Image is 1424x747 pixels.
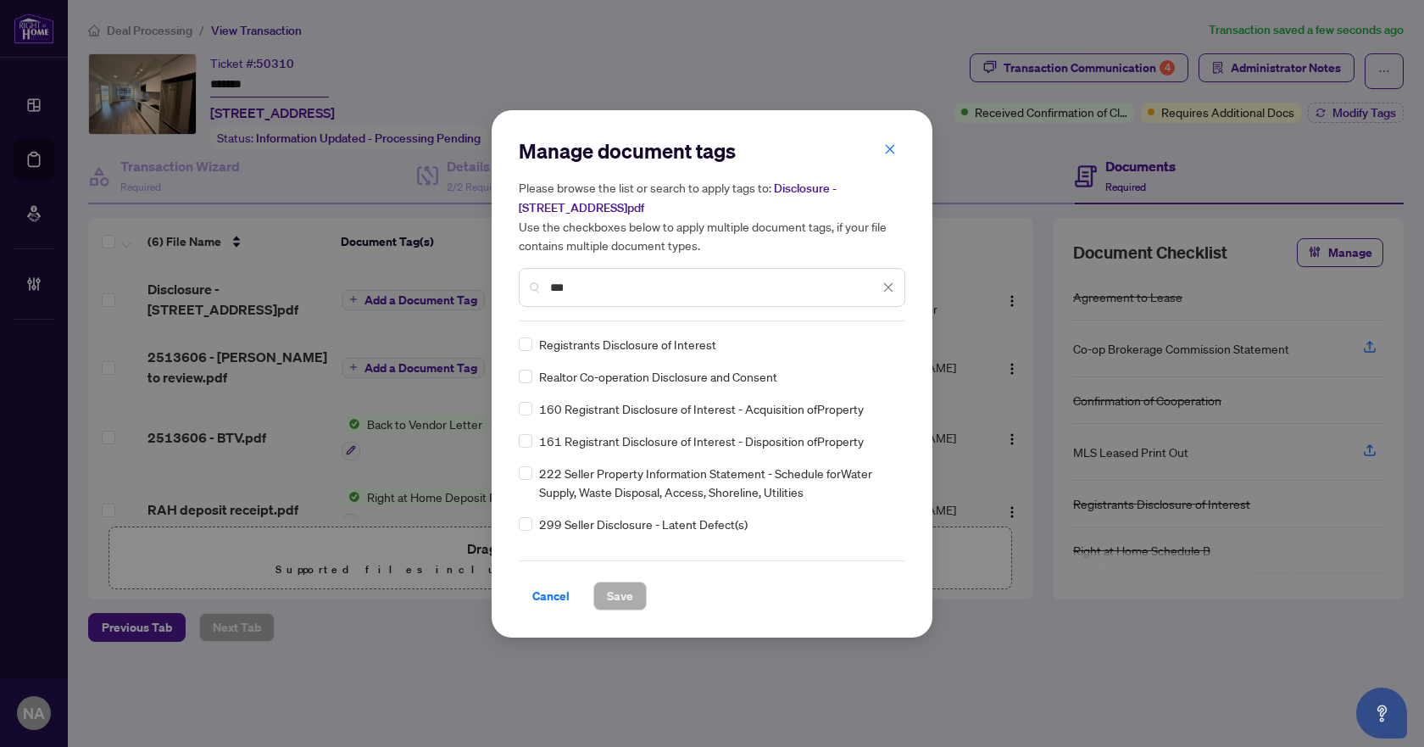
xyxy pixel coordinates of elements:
h2: Manage document tags [519,137,905,164]
span: Realtor Co-operation Disclosure and Consent [539,367,777,386]
span: 299 Seller Disclosure - Latent Defect(s) [539,515,748,533]
span: 161 Registrant Disclosure of Interest - Disposition ofProperty [539,432,864,450]
span: 222 Seller Property Information Statement - Schedule forWater Supply, Waste Disposal, Access, Sho... [539,464,895,501]
span: Disclosure - [STREET_ADDRESS]pdf [519,181,837,215]
span: close [882,282,894,293]
button: Cancel [519,582,583,610]
button: Open asap [1356,688,1407,739]
span: Cancel [532,583,570,610]
span: close [884,143,896,155]
span: Registrants Disclosure of Interest [539,335,716,354]
h5: Please browse the list or search to apply tags to: Use the checkboxes below to apply multiple doc... [519,178,905,254]
span: 160 Registrant Disclosure of Interest - Acquisition ofProperty [539,399,864,418]
button: Save [593,582,647,610]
